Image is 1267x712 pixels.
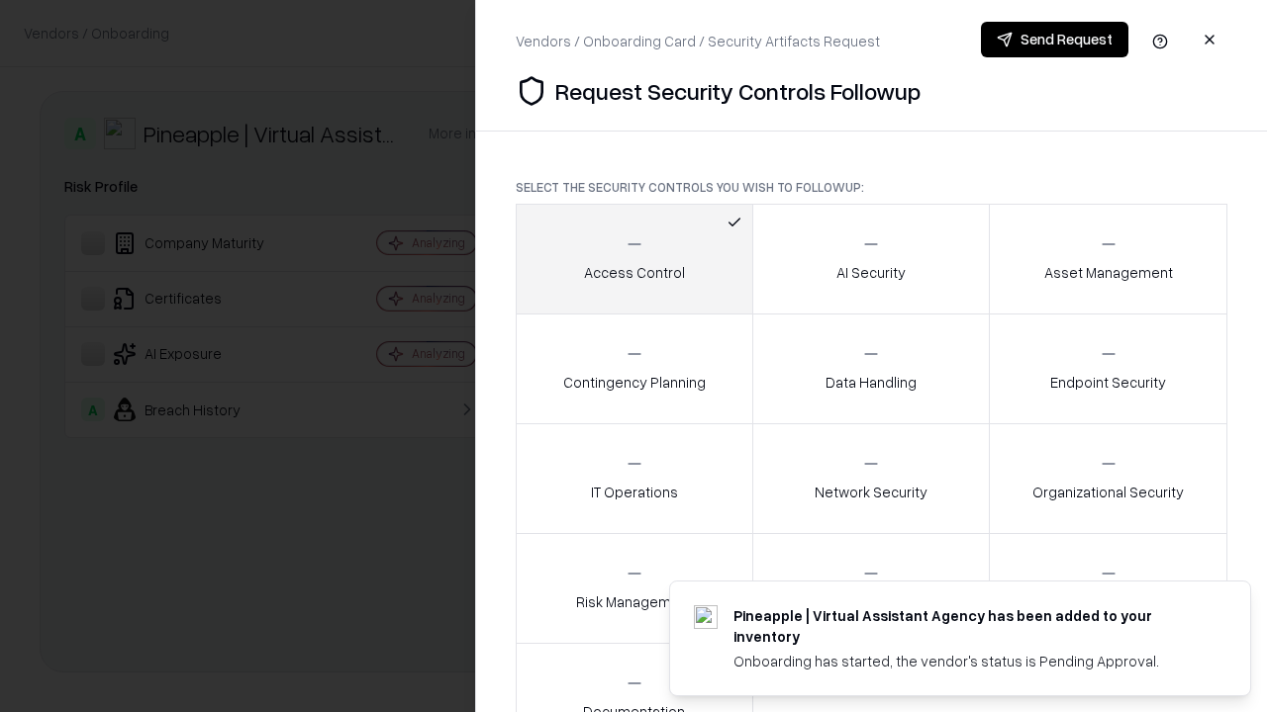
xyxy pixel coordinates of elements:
[555,75,921,107] p: Request Security Controls Followup
[516,204,753,314] button: Access Control
[733,651,1203,671] div: Onboarding has started, the vendor's status is Pending Approval.
[576,591,693,612] p: Risk Management
[981,22,1128,57] button: Send Request
[563,372,706,393] p: Contingency Planning
[516,179,1227,196] p: Select the security controls you wish to followup:
[516,31,880,51] div: Vendors / Onboarding Card / Security Artifacts Request
[591,482,678,502] p: IT Operations
[584,262,685,283] p: Access Control
[1044,262,1173,283] p: Asset Management
[752,423,991,534] button: Network Security
[1032,482,1184,502] p: Organizational Security
[516,533,753,644] button: Risk Management
[694,605,718,629] img: trypineapple.com
[516,313,753,424] button: Contingency Planning
[989,204,1227,314] button: Asset Management
[989,533,1227,644] button: Threat Management
[733,605,1203,647] div: Pineapple | Virtual Assistant Agency has been added to your inventory
[836,262,906,283] p: AI Security
[826,372,917,393] p: Data Handling
[752,533,991,644] button: Security Incidents
[989,423,1227,534] button: Organizational Security
[1050,372,1166,393] p: Endpoint Security
[989,313,1227,424] button: Endpoint Security
[752,313,991,424] button: Data Handling
[752,204,991,314] button: AI Security
[516,423,753,534] button: IT Operations
[815,482,927,502] p: Network Security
